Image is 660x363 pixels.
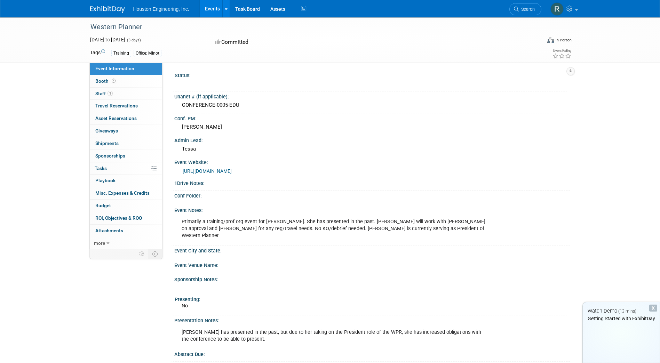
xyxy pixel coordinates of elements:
div: Committed [213,36,367,48]
div: Unanet # (if applicable): [174,91,570,100]
a: [URL][DOMAIN_NAME] [183,168,232,174]
span: No [182,303,188,308]
a: Search [509,3,541,15]
a: Staff1 [90,88,162,100]
div: Event Venue Name: [174,260,570,269]
a: ROI, Objectives & ROO [90,212,162,224]
td: Personalize Event Tab Strip [136,249,148,258]
span: ROI, Objectives & ROO [95,215,142,221]
span: Travel Reservations [95,103,138,108]
div: Conf. PM: [174,113,570,122]
div: Primarily a training/prof org event for [PERSON_NAME]. She has presented in the past. [PERSON_NAM... [177,215,493,243]
span: Attachments [95,228,123,233]
div: Training [111,50,131,57]
div: [PERSON_NAME] [180,122,565,132]
span: Houston Engineering, Inc. [133,6,189,12]
span: Tasks [95,166,107,171]
div: 1Drive Notes: [174,178,570,187]
span: Asset Reservations [95,115,137,121]
div: Event Format [500,36,572,47]
div: Event City and State: [174,245,570,254]
td: Tags [90,49,105,57]
a: Misc. Expenses & Credits [90,187,162,199]
div: In-Person [555,38,572,43]
a: Sponsorships [90,150,162,162]
span: Shipments [95,140,119,146]
span: Playbook [95,178,116,183]
div: Event Rating [552,49,571,53]
a: Shipments [90,137,162,150]
span: Staff [95,91,113,96]
a: Budget [90,200,162,212]
span: Search [519,7,535,12]
div: CONFERENCE-0005-EDU [180,100,565,111]
div: Admin Lead: [174,135,570,144]
div: Presenting: [175,294,567,303]
div: Status: [175,70,567,79]
div: Abstract Due: [174,349,570,358]
span: (13 mins) [618,309,636,314]
img: Format-Inperson.png [547,37,554,43]
span: Event Information [95,66,134,71]
a: Travel Reservations [90,100,162,112]
div: Getting Started with ExhibitDay [583,315,660,322]
img: Ryan David [550,2,564,16]
div: Tessa [180,144,565,154]
div: Presentation Notes: [174,315,570,324]
td: Toggle Event Tabs [148,249,162,258]
span: Booth not reserved yet [110,78,117,83]
span: to [104,37,111,42]
a: more [90,237,162,249]
span: [DATE] [DATE] [90,37,125,42]
a: Event Information [90,63,162,75]
a: Attachments [90,225,162,237]
div: Watch Demo [583,307,660,315]
span: 1 [108,91,113,96]
span: Sponsorships [95,153,125,159]
span: more [94,240,105,246]
a: Asset Reservations [90,112,162,124]
div: Conf Folder: [174,191,570,199]
a: Booth [90,75,162,87]
div: [PERSON_NAME] has presented in the past, but due to her taking on the President role of the WPR, ... [177,325,493,346]
a: Playbook [90,175,162,187]
span: Budget [95,203,111,208]
img: ExhibitDay [90,6,125,13]
div: Office: Minot [134,50,161,57]
div: Western Planner [88,21,531,33]
div: Sponsorship Notes: [174,274,570,283]
div: Event Notes: [174,205,570,214]
a: Tasks [90,162,162,175]
div: Event Website: [174,157,570,166]
div: Dismiss [649,305,657,312]
span: (3 days) [126,38,141,42]
a: Giveaways [90,125,162,137]
span: Booth [95,78,117,84]
span: Giveaways [95,128,118,134]
span: Misc. Expenses & Credits [95,190,150,196]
